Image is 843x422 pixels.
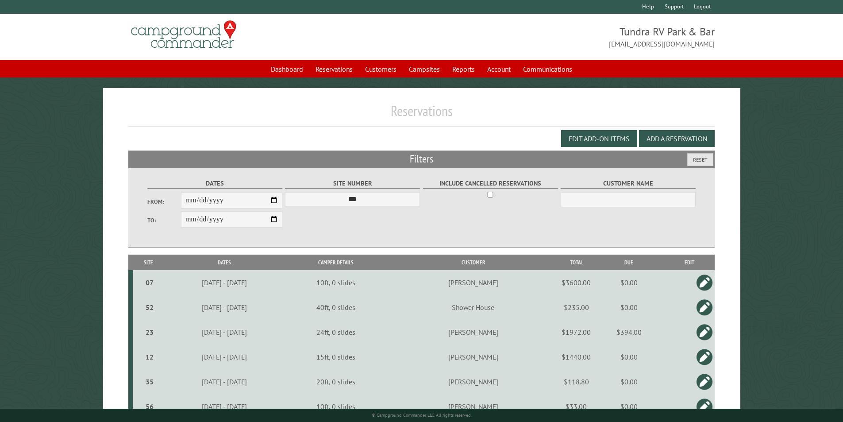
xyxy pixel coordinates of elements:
[166,402,282,411] div: [DATE] - [DATE]
[166,278,282,287] div: [DATE] - [DATE]
[594,369,664,394] td: $0.00
[594,270,664,295] td: $0.00
[284,320,388,345] td: 24ft, 0 slides
[166,328,282,337] div: [DATE] - [DATE]
[594,295,664,320] td: $0.00
[561,130,637,147] button: Edit Add-on Items
[388,255,558,270] th: Customer
[128,17,239,52] img: Campground Commander
[165,255,284,270] th: Dates
[147,197,181,206] label: From:
[388,345,558,369] td: [PERSON_NAME]
[388,270,558,295] td: [PERSON_NAME]
[284,394,388,419] td: 10ft, 0 slides
[166,352,282,361] div: [DATE] - [DATE]
[166,303,282,312] div: [DATE] - [DATE]
[518,61,577,77] a: Communications
[284,270,388,295] td: 10ft, 0 slides
[147,178,282,189] label: Dates
[284,295,388,320] td: 40ft, 0 slides
[558,320,594,345] td: $1972.00
[147,216,181,225] label: To:
[423,178,558,189] label: Include Cancelled Reservations
[136,377,163,386] div: 35
[594,255,664,270] th: Due
[594,394,664,419] td: $0.00
[594,345,664,369] td: $0.00
[136,352,163,361] div: 12
[388,320,558,345] td: [PERSON_NAME]
[266,61,308,77] a: Dashboard
[639,130,715,147] button: Add a Reservation
[482,61,516,77] a: Account
[558,255,594,270] th: Total
[166,377,282,386] div: [DATE] - [DATE]
[388,295,558,320] td: Shower House
[360,61,402,77] a: Customers
[284,369,388,394] td: 20ft, 0 slides
[558,369,594,394] td: $118.80
[372,412,472,418] small: © Campground Commander LLC. All rights reserved.
[558,270,594,295] td: $3600.00
[284,255,388,270] th: Camper Details
[388,369,558,394] td: [PERSON_NAME]
[558,295,594,320] td: $235.00
[404,61,445,77] a: Campsites
[136,278,163,287] div: 07
[136,402,163,411] div: 56
[594,320,664,345] td: $394.00
[136,303,163,312] div: 52
[284,345,388,369] td: 15ft, 0 slides
[310,61,358,77] a: Reservations
[561,178,696,189] label: Customer Name
[558,394,594,419] td: $33.00
[136,328,163,337] div: 23
[422,24,715,49] span: Tundra RV Park & Bar [EMAIL_ADDRESS][DOMAIN_NAME]
[128,151,715,167] h2: Filters
[128,102,715,127] h1: Reservations
[285,178,420,189] label: Site Number
[558,345,594,369] td: $1440.00
[687,153,713,166] button: Reset
[133,255,165,270] th: Site
[447,61,480,77] a: Reports
[664,255,715,270] th: Edit
[388,394,558,419] td: [PERSON_NAME]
